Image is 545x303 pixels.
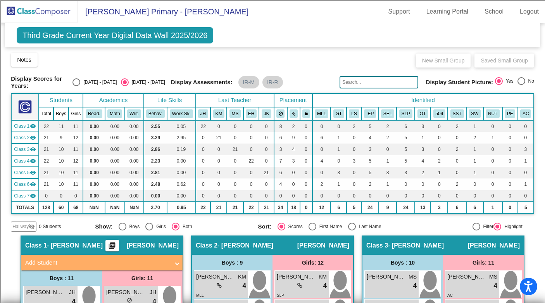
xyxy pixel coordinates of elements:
[347,155,362,167] td: 3
[11,144,39,155] td: Michelle Schulz - Schulz
[287,155,300,167] td: 3
[331,107,347,120] th: Gifted and Talented (Reach)
[210,107,227,120] th: Kaitlyn Mark
[520,109,531,118] button: AC
[502,190,518,202] td: 0
[262,109,272,118] button: JK
[238,76,259,88] mat-chip: IR-M
[347,132,362,144] td: 0
[312,132,331,144] td: 6
[397,155,415,167] td: 5
[105,167,125,178] td: 0.00
[14,158,29,164] span: Class 4
[39,202,53,213] td: 128
[69,155,83,167] td: 12
[379,167,397,178] td: 3
[379,190,397,202] td: 0
[450,109,464,118] button: SST
[466,178,483,190] td: 0
[125,132,144,144] td: 0.00
[83,178,105,190] td: 0.00
[466,190,483,202] td: 0
[525,78,534,85] div: No
[287,190,300,202] td: 0
[259,178,274,190] td: 0
[331,155,347,167] td: 0
[107,242,117,253] mat-icon: picture_as_pdf
[518,144,534,155] td: 3
[105,155,125,167] td: 0.00
[14,123,29,130] span: Class 1
[417,109,428,118] button: OT
[83,144,105,155] td: 0.00
[362,178,379,190] td: 2
[362,107,379,120] th: Reading-Writing-Math IEP
[502,178,518,190] td: 0
[129,79,165,86] div: [DATE] - [DATE]
[518,107,534,120] th: Attendance Concerns
[69,107,83,120] th: Girls
[125,120,144,132] td: 0.00
[431,132,448,144] td: 0
[243,107,259,120] th: Elizabeth Hanks
[107,109,122,118] button: Math
[53,155,69,167] td: 10
[86,109,103,118] button: Read.
[466,167,483,178] td: 1
[347,178,362,190] td: 0
[483,144,502,155] td: 0
[125,155,144,167] td: 0.00
[69,132,83,144] td: 12
[105,132,125,144] td: 0.00
[379,107,397,120] th: Social Emotional Learning IEP
[259,120,274,132] td: 0
[227,190,243,202] td: 0
[483,107,502,120] th: Nut Allergy
[144,120,167,132] td: 2.55
[196,190,211,202] td: 0
[518,167,534,178] td: 0
[144,178,167,190] td: 2.48
[39,144,53,155] td: 21
[300,132,312,144] td: 0
[83,120,105,132] td: 0.00
[397,178,415,190] td: 0
[210,155,227,167] td: 0
[69,120,83,132] td: 11
[349,109,359,118] button: LS
[262,76,283,88] mat-chip: IR-R
[17,27,213,43] span: Third Grade Current Year Digital Data Wall 2025/2026
[331,178,347,190] td: 1
[287,178,300,190] td: 0
[415,144,431,155] td: 3
[227,178,243,190] td: 0
[397,190,415,202] td: 0
[379,144,397,155] td: 0
[30,135,36,141] mat-icon: visibility
[39,132,53,144] td: 21
[171,79,233,86] span: Display Assessments:
[397,144,415,155] td: 5
[14,192,29,199] span: Class 7
[300,190,312,202] td: 0
[518,120,534,132] td: 0
[415,178,431,190] td: 0
[259,190,274,202] td: 0
[312,167,331,178] td: 0
[331,132,347,144] td: 1
[483,120,502,132] td: 0
[144,190,167,202] td: 0.00
[167,132,195,144] td: 2.95
[170,109,193,118] button: Work Sk.
[196,120,211,132] td: 22
[14,146,29,153] span: Class 3
[83,132,105,144] td: 0.00
[331,167,347,178] td: 3
[415,167,431,178] td: 2
[364,109,376,118] button: IEP
[362,120,379,132] td: 5
[259,155,274,167] td: 0
[53,120,69,132] td: 11
[53,178,69,190] td: 10
[415,155,431,167] td: 4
